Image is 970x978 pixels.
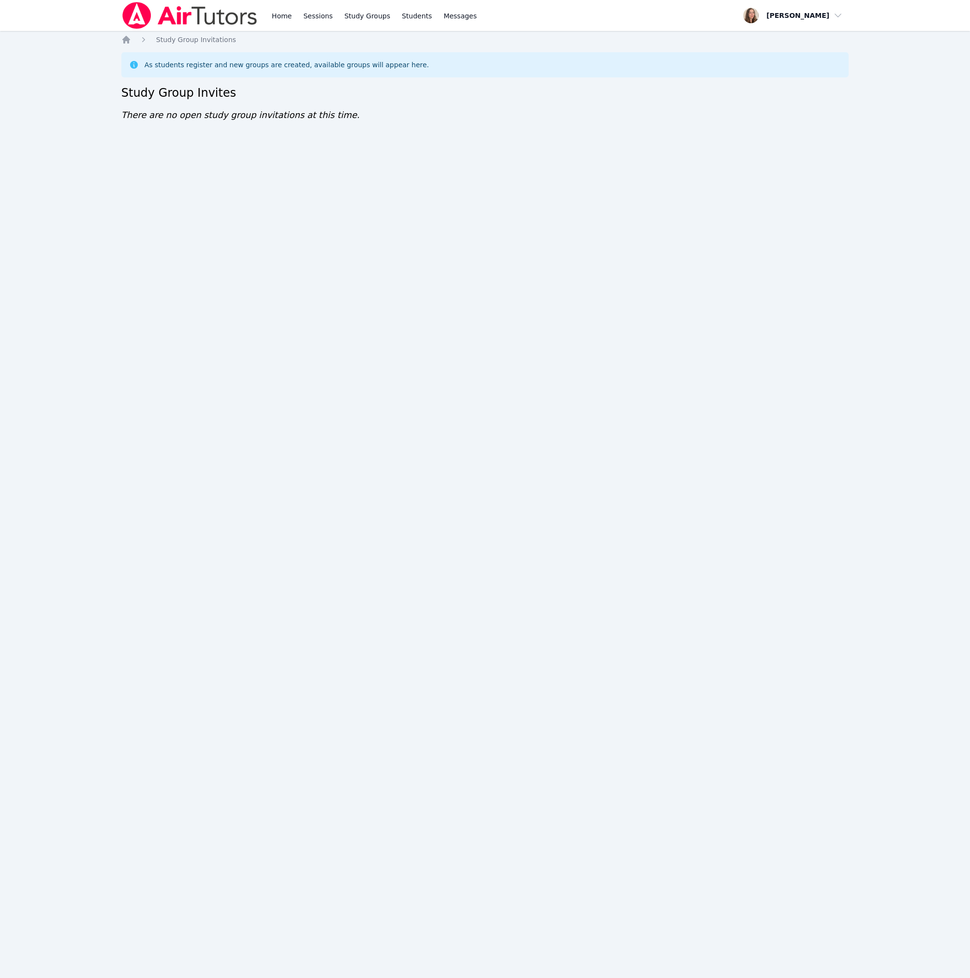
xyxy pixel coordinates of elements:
a: Study Group Invitations [156,35,236,44]
span: Study Group Invitations [156,36,236,44]
span: Messages [443,11,477,21]
img: Air Tutors [121,2,258,29]
span: There are no open study group invitations at this time. [121,110,360,120]
nav: Breadcrumb [121,35,849,44]
div: As students register and new groups are created, available groups will appear here. [145,60,429,70]
h2: Study Group Invites [121,85,849,101]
